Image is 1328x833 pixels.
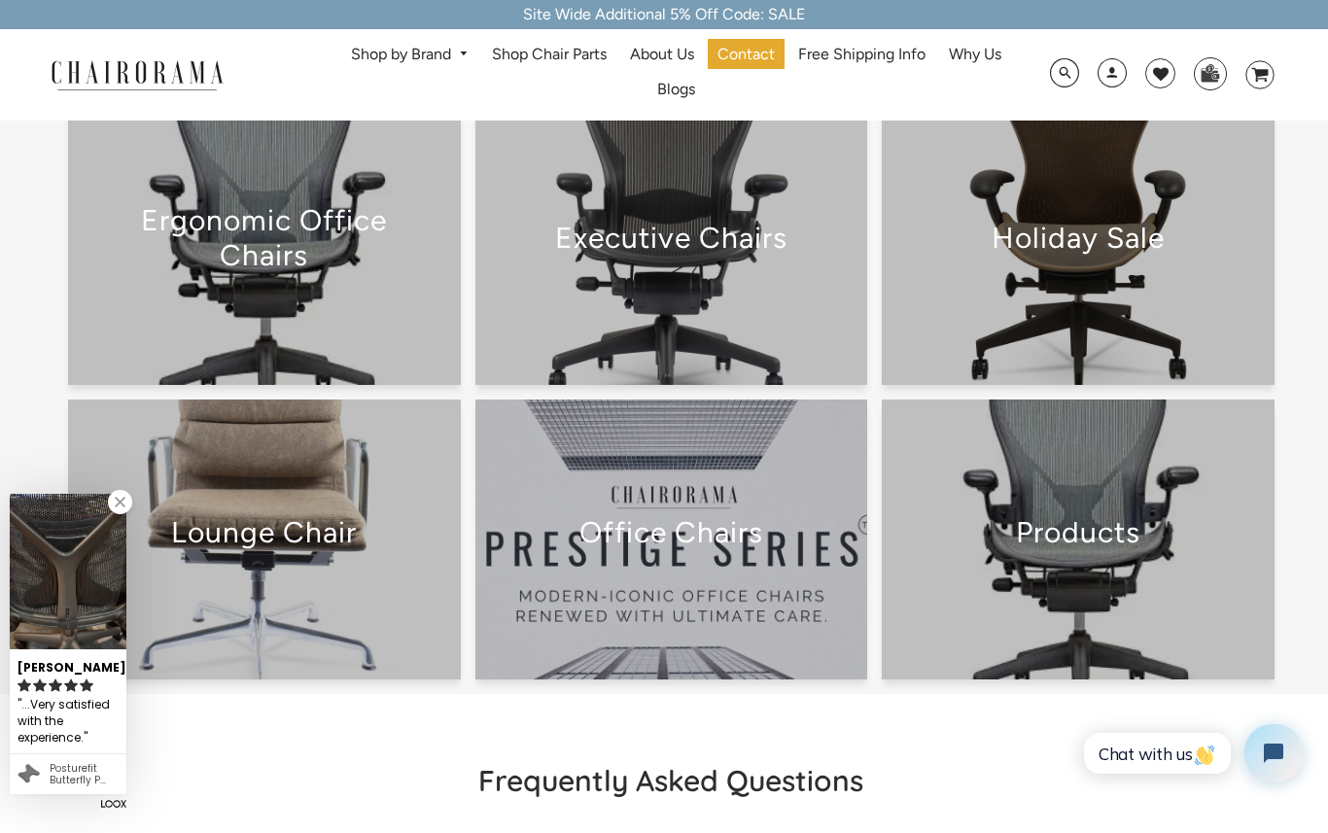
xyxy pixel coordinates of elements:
span: Why Us [949,45,1001,65]
h2: Holiday Sale [916,221,1241,256]
h2: Ergonomic Office Chairs [102,203,427,273]
a: Shop by Brand [341,40,478,70]
a: Blogs [647,75,705,105]
a: Products [882,399,1275,679]
a: Executive Chairs [475,105,868,385]
h2: Products [916,515,1241,550]
svg: rating icon full [80,678,93,692]
div: [PERSON_NAME] [17,652,119,677]
svg: rating icon full [33,678,47,692]
span: Free Shipping Info [798,45,926,65]
svg: rating icon full [17,678,31,692]
a: Lounge Chair [68,399,461,679]
span: Blogs [657,80,695,100]
img: WhatsApp_Image_2024-07-12_at_16.23.01.webp [1195,58,1225,87]
h2: Frequently Asked Questions [236,762,1107,799]
img: chairorama [40,57,234,91]
nav: DesktopNavigation [317,39,1036,111]
a: Office Chairs [475,399,868,679]
svg: rating icon full [49,678,62,692]
svg: rating icon full [64,678,78,692]
a: Free Shipping Info [788,39,935,69]
img: Charles D. review of Posturefit Butterfly Pad Replacement For Herman Miller Aeron Size A,B,C [10,494,126,649]
a: About Us [620,39,704,69]
span: About Us [630,45,694,65]
iframe: Tidio Chat [1063,708,1319,799]
h2: Office Chairs [509,515,834,550]
h2: Executive Chairs [509,221,834,256]
a: Shop Chair Parts [482,39,616,69]
h2: Lounge Chair [102,515,427,550]
span: Contact [717,45,775,65]
div: Posturefit Butterfly Pad Replacement For Herman Miller Aeron Size A,B,C [50,763,119,786]
a: Contact [708,39,785,69]
span: Shop Chair Parts [492,45,607,65]
a: Why Us [939,39,1011,69]
div: ...Very satisfied with the experience. [17,695,119,748]
a: Ergonomic Office Chairs [68,105,461,385]
a: Holiday Sale [882,105,1275,385]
